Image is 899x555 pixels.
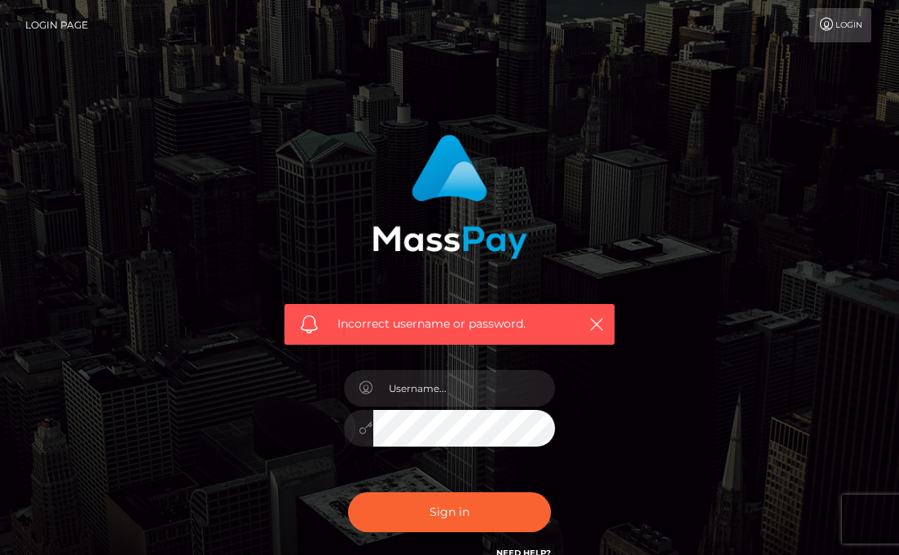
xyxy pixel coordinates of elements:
a: Login [809,8,871,42]
img: MassPay Login [372,134,527,259]
input: Username... [373,370,556,407]
span: Incorrect username or password. [337,315,570,333]
a: Login Page [25,8,88,42]
button: Sign in [348,492,552,532]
